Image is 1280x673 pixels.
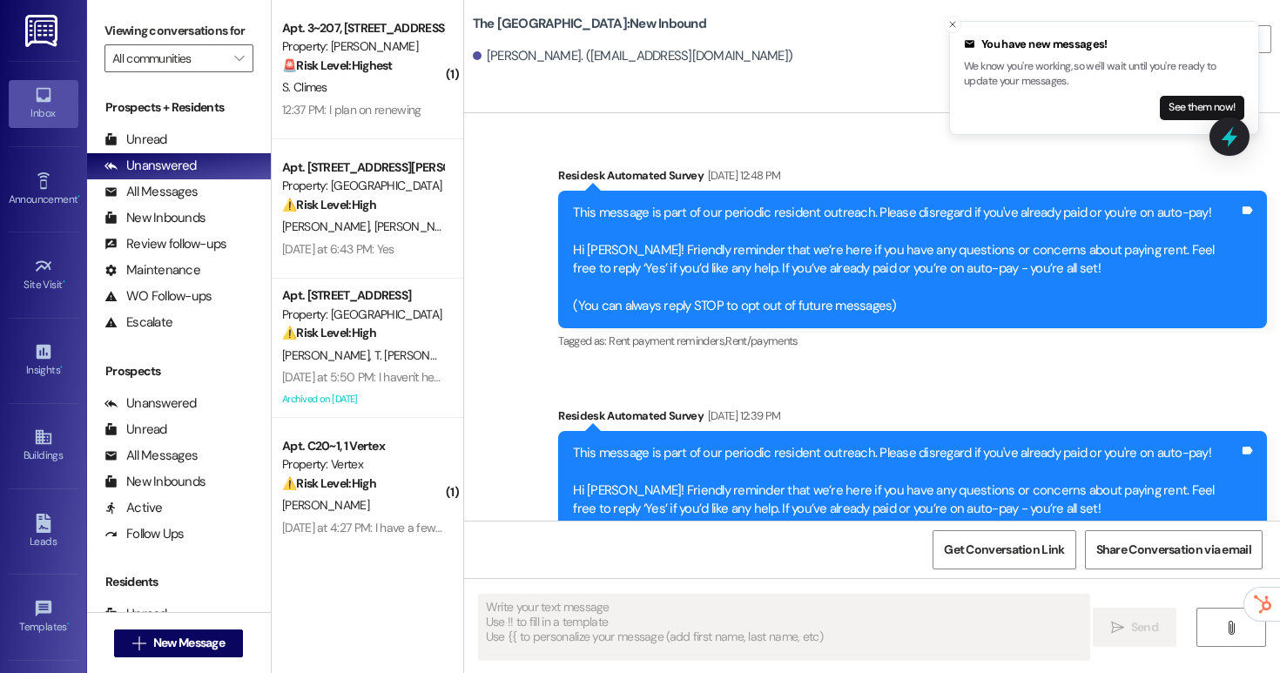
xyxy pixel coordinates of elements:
[473,15,706,33] b: The [GEOGRAPHIC_DATA]: New Inbound
[282,497,369,513] span: [PERSON_NAME]
[104,183,198,201] div: All Messages
[104,499,163,517] div: Active
[282,520,872,535] div: [DATE] at 4:27 PM: I have a few charges labeled "Additional Rent - Mitigated Risk", what exactly ...
[282,286,443,305] div: Apt. [STREET_ADDRESS]
[282,475,376,491] strong: ⚠️ Risk Level: High
[282,19,443,37] div: Apt. 3~207, [STREET_ADDRESS]
[104,313,172,332] div: Escalate
[704,407,780,425] div: [DATE] 12:39 PM
[153,634,225,652] span: New Message
[104,394,197,413] div: Unanswered
[725,333,798,348] span: Rent/payments
[104,605,167,623] div: Unread
[282,57,393,73] strong: 🚨 Risk Level: Highest
[1131,618,1158,636] span: Send
[9,594,78,641] a: Templates •
[9,422,78,469] a: Buildings
[558,166,1267,191] div: Residesk Automated Survey
[573,204,1239,316] div: This message is part of our periodic resident outreach. Please disregard if you've already paid o...
[104,209,205,227] div: New Inbounds
[87,362,271,380] div: Prospects
[1096,541,1251,559] span: Share Conversation via email
[374,219,461,234] span: [PERSON_NAME]
[374,347,471,363] span: T. [PERSON_NAME]
[282,437,443,455] div: Apt. C20~1, 1 Vertex
[944,541,1064,559] span: Get Conversation Link
[1160,96,1244,120] button: See them now!
[282,219,374,234] span: [PERSON_NAME]
[558,407,1267,431] div: Residesk Automated Survey
[282,158,443,177] div: Apt. [STREET_ADDRESS][PERSON_NAME]
[282,79,327,95] span: S. Climes
[558,328,1267,353] div: Tagged as:
[77,191,80,203] span: •
[104,261,200,279] div: Maintenance
[87,98,271,117] div: Prospects + Residents
[1111,621,1124,635] i: 
[964,36,1244,53] div: You have new messages!
[282,455,443,474] div: Property: Vertex
[280,388,445,410] div: Archived on [DATE]
[282,197,376,212] strong: ⚠️ Risk Level: High
[609,333,725,348] span: Rent payment reminders ,
[104,421,167,439] div: Unread
[1093,608,1177,647] button: Send
[234,51,244,65] i: 
[704,166,780,185] div: [DATE] 12:48 PM
[104,473,205,491] div: New Inbounds
[104,287,212,306] div: WO Follow-ups
[473,47,793,65] div: [PERSON_NAME]. ([EMAIL_ADDRESS][DOMAIN_NAME])
[9,508,78,555] a: Leads
[112,44,226,72] input: All communities
[1085,530,1263,569] button: Share Conversation via email
[573,444,1239,537] div: This message is part of our periodic resident outreach. Please disregard if you've already paid o...
[104,525,185,543] div: Follow Ups
[282,369,538,385] div: [DATE] at 5:50 PM: I haven't heard from anyone yet.
[282,37,443,56] div: Property: [PERSON_NAME]
[104,235,226,253] div: Review follow-ups
[104,17,253,44] label: Viewing conversations for
[104,131,167,149] div: Unread
[25,15,61,47] img: ResiDesk Logo
[282,241,394,257] div: [DATE] at 6:43 PM: Yes
[132,636,145,650] i: 
[63,276,65,288] span: •
[964,59,1244,90] p: We know you're working, so we'll wait until you're ready to update your messages.
[104,157,197,175] div: Unanswered
[282,306,443,324] div: Property: [GEOGRAPHIC_DATA]
[282,347,374,363] span: [PERSON_NAME]
[933,530,1075,569] button: Get Conversation Link
[114,629,243,657] button: New Message
[9,337,78,384] a: Insights •
[9,80,78,127] a: Inbox
[282,177,443,195] div: Property: [GEOGRAPHIC_DATA]
[282,325,376,340] strong: ⚠️ Risk Level: High
[87,573,271,591] div: Residents
[104,447,198,465] div: All Messages
[67,618,70,630] span: •
[9,252,78,299] a: Site Visit •
[60,361,63,374] span: •
[944,16,961,33] button: Close toast
[282,102,421,118] div: 12:37 PM: I plan on renewing
[1224,621,1237,635] i: 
